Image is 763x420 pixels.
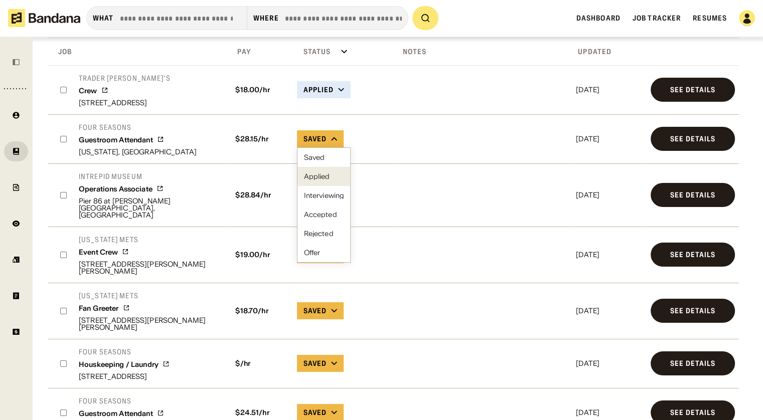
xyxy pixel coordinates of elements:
[93,14,113,23] div: what
[8,9,80,27] img: Bandana logotype
[79,360,159,369] div: Houskeeping / Laundry
[79,248,118,257] div: Event Crew
[576,191,643,198] div: [DATE]
[79,99,171,106] div: [STREET_ADDRESS]
[576,251,643,258] div: [DATE]
[576,14,621,23] a: Dashboard
[50,44,225,59] div: Click toggle to sort descending
[576,360,643,367] div: [DATE]
[670,86,715,93] div: See Details
[670,409,715,416] div: See Details
[303,85,334,94] div: Applied
[79,347,170,380] a: Four SeasonsHouskeeping / Laundry[STREET_ADDRESS]
[79,396,164,405] div: Four Seasons
[79,291,219,300] div: [US_STATE] Mets
[79,123,197,155] a: Four SeasonsGuestroom Attendant[US_STATE], [GEOGRAPHIC_DATA]
[670,360,715,367] div: See Details
[303,211,344,218] div: Accepted
[79,261,219,275] div: [STREET_ADDRESS][PERSON_NAME][PERSON_NAME]
[231,86,289,94] div: $ 18.00 /hr
[670,307,715,314] div: See Details
[79,409,153,418] div: Guestroom Attendant
[574,44,645,59] div: Click toggle to sort descending
[670,251,715,258] div: See Details
[670,191,715,198] div: See Details
[79,185,152,193] div: Operations Associate
[303,359,327,368] div: Saved
[79,74,171,83] div: Trader [PERSON_NAME]'s
[295,44,390,59] div: Click toggle to sort ascending
[79,235,219,244] div: [US_STATE] Mets
[574,47,612,56] div: Updated
[79,148,197,155] div: [US_STATE], [GEOGRAPHIC_DATA]
[79,291,219,331] a: [US_STATE] MetsFan Greeter[STREET_ADDRESS][PERSON_NAME][PERSON_NAME]
[231,408,289,417] div: $ 24.51 /hr
[50,47,72,56] div: Job
[303,134,327,143] div: Saved
[229,47,250,56] div: Pay
[79,347,170,356] div: Four Seasons
[303,249,344,256] div: Offer
[303,306,327,315] div: Saved
[79,136,153,144] div: Guestroom Attendant
[231,307,289,315] div: $ 18.70 /hr
[79,304,119,313] div: Fan Greeter
[79,74,171,106] a: Trader [PERSON_NAME]'sCrew[STREET_ADDRESS]
[79,123,197,132] div: Four Seasons
[576,135,643,142] div: [DATE]
[303,192,344,199] div: Interviewing
[231,135,289,143] div: $ 28.15 /hr
[576,409,643,416] div: [DATE]
[303,154,344,161] div: Saved
[79,197,219,219] div: Pier 86 at [PERSON_NAME][GEOGRAPHIC_DATA], [GEOGRAPHIC_DATA]
[633,14,681,23] a: Job Tracker
[79,235,219,275] a: [US_STATE] MetsEvent Crew[STREET_ADDRESS][PERSON_NAME][PERSON_NAME]
[576,307,643,314] div: [DATE]
[576,86,643,93] div: [DATE]
[395,44,570,59] div: Click toggle to sort ascending
[231,191,289,199] div: $ 28.84 /hr
[693,14,727,23] a: Resumes
[253,14,279,23] div: Where
[395,47,427,56] div: Notes
[79,172,219,219] a: Intrepid MuseumOperations AssociatePier 86 at [PERSON_NAME][GEOGRAPHIC_DATA], [GEOGRAPHIC_DATA]
[229,44,291,59] div: Click toggle to sort ascending
[79,87,97,95] div: Crew
[303,230,344,237] div: Rejected
[79,317,219,331] div: [STREET_ADDRESS][PERSON_NAME][PERSON_NAME]
[79,373,170,380] div: [STREET_ADDRESS]
[295,47,331,56] div: Status
[231,251,289,259] div: $ 19.00 /hr
[79,172,219,181] div: Intrepid Museum
[231,359,289,368] div: $ /hr
[303,173,344,180] div: Applied
[670,135,715,142] div: See Details
[303,408,327,417] div: Saved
